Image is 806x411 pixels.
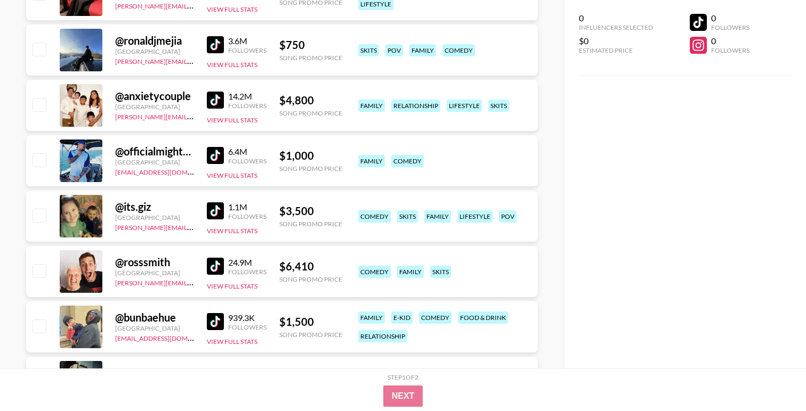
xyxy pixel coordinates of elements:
[358,311,385,324] div: family
[579,36,653,46] div: $0
[115,269,194,277] div: [GEOGRAPHIC_DATA]
[115,103,194,111] div: [GEOGRAPHIC_DATA]
[115,200,194,213] div: @ its.giz
[279,275,342,283] div: Song Promo Price
[488,100,509,112] div: skits
[358,210,391,223] div: comedy
[711,13,749,23] div: 0
[358,266,391,278] div: comedy
[753,358,793,398] iframe: Drift Widget Chat Controller
[279,149,342,162] div: $ 1,000
[115,111,273,121] a: [PERSON_NAME][EMAIL_ADDRESS][DOMAIN_NAME]
[458,311,508,324] div: food & drink
[115,213,194,221] div: [GEOGRAPHIC_DATA]
[207,202,224,219] img: TikTok
[207,338,257,346] button: View Full Stats
[358,100,385,112] div: family
[279,54,342,62] div: Song Promo Price
[391,155,424,167] div: comedy
[397,210,418,223] div: skits
[207,92,224,109] img: TikTok
[579,13,653,23] div: 0
[358,330,407,342] div: relationship
[391,100,440,112] div: relationship
[207,36,224,53] img: TikTok
[207,313,224,330] img: TikTok
[279,109,342,117] div: Song Promo Price
[115,34,194,47] div: @ ronaldjmejia
[207,5,257,13] button: View Full Stats
[391,311,413,324] div: e-kid
[228,157,267,165] div: Followers
[228,368,267,379] div: 1.4M
[228,313,267,323] div: 939.3K
[228,202,267,212] div: 1.1M
[279,220,342,228] div: Song Promo Price
[115,332,222,342] a: [EMAIL_ADDRESS][DOMAIN_NAME]
[207,227,257,235] button: View Full Stats
[115,324,194,332] div: [GEOGRAPHIC_DATA]
[711,23,749,31] div: Followers
[115,47,194,55] div: [GEOGRAPHIC_DATA]
[279,38,342,52] div: $ 750
[115,89,194,103] div: @ anxietycouple
[397,266,424,278] div: family
[228,91,267,102] div: 14.2M
[228,257,267,268] div: 24.9M
[430,266,451,278] div: skits
[115,166,222,176] a: [EMAIL_ADDRESS][DOMAIN_NAME]
[115,256,194,269] div: @ rosssmith
[424,210,451,223] div: family
[388,373,418,381] div: Step 1 of 2
[279,165,342,172] div: Song Promo Price
[228,212,267,220] div: Followers
[579,23,653,31] div: Influencers Selected
[207,171,257,179] button: View Full Stats
[579,46,653,54] div: Estimated Price
[409,44,436,56] div: family
[228,146,267,157] div: 6.4M
[115,145,194,158] div: @ officialmightyduck
[228,268,267,276] div: Followers
[383,385,423,407] button: Next
[207,61,257,69] button: View Full Stats
[279,260,342,273] div: $ 6,410
[499,210,517,223] div: pov
[442,44,475,56] div: comedy
[115,311,194,324] div: @ bunbaehue
[115,366,194,380] div: @ therealdeshaefrost
[228,46,267,54] div: Followers
[358,44,379,56] div: skits
[358,155,385,167] div: family
[115,55,273,65] a: [PERSON_NAME][EMAIL_ADDRESS][DOMAIN_NAME]
[207,147,224,164] img: TikTok
[279,315,342,328] div: $ 1,500
[279,94,342,107] div: $ 4,800
[207,116,257,124] button: View Full Stats
[115,277,273,287] a: [PERSON_NAME][EMAIL_ADDRESS][DOMAIN_NAME]
[419,311,452,324] div: comedy
[457,210,493,223] div: lifestyle
[207,258,224,275] img: TikTok
[711,46,749,54] div: Followers
[279,204,342,218] div: $ 3,500
[115,221,324,232] a: [PERSON_NAME][EMAIL_ADDRESS][PERSON_NAME][DOMAIN_NAME]
[115,158,194,166] div: [GEOGRAPHIC_DATA]
[228,36,267,46] div: 3.6M
[279,331,342,339] div: Song Promo Price
[228,323,267,331] div: Followers
[207,282,257,290] button: View Full Stats
[385,44,403,56] div: pov
[228,102,267,110] div: Followers
[711,36,749,46] div: 0
[447,100,482,112] div: lifestyle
